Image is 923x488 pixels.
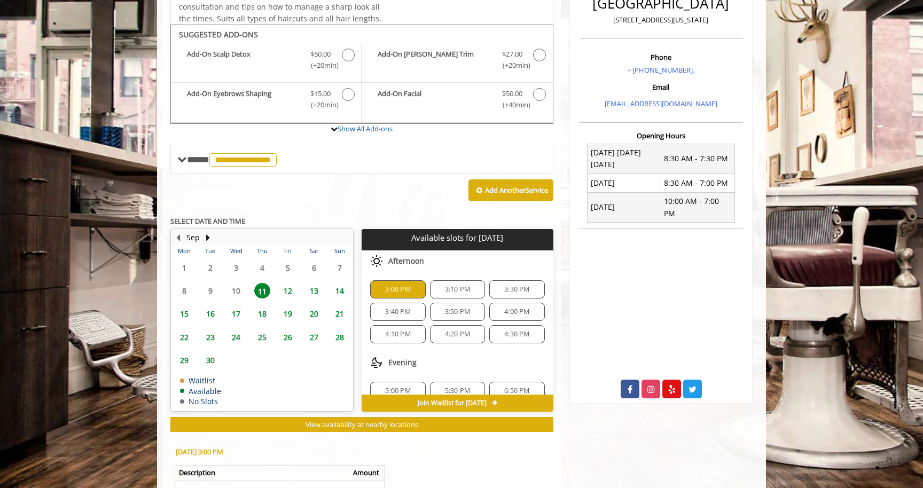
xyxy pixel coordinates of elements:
[496,99,528,111] span: (+40min )
[661,174,734,192] td: 8:30 AM - 7:00 PM
[180,387,221,395] td: Available
[327,246,353,256] th: Sun
[332,283,348,298] span: 14
[305,60,337,71] span: (+20min )
[582,53,740,61] h3: Phone
[332,306,348,321] span: 21
[176,352,192,368] span: 29
[418,399,487,407] span: Join Waitlist for [DATE]
[280,329,296,345] span: 26
[378,88,491,111] b: Add-On Facial
[197,349,223,372] td: Select day30
[228,306,244,321] span: 17
[504,387,529,395] span: 6:50 PM
[504,308,529,316] span: 4:00 PM
[180,397,221,405] td: No Slots
[223,246,249,256] th: Wed
[306,329,322,345] span: 27
[170,25,553,124] div: The Made Man Master Haircut Add-onS
[223,325,249,348] td: Select day24
[370,255,383,267] img: afternoon slots
[301,325,326,348] td: Select day27
[445,387,470,395] span: 5:30 PM
[301,246,326,256] th: Sat
[310,88,331,99] span: $15.00
[176,447,223,456] b: [DATE] 3:00 PM
[306,283,322,298] span: 13
[582,83,740,91] h3: Email
[305,99,337,111] span: (+20min )
[430,303,485,321] div: 3:50 PM
[306,420,418,429] span: View availability at nearby locations
[170,417,553,432] button: View availability at nearby locations
[202,329,218,345] span: 23
[504,330,529,339] span: 4:30 PM
[353,468,379,477] b: Amount
[327,325,353,348] td: Select day28
[280,283,296,298] span: 12
[385,285,410,294] span: 3:00 PM
[430,280,485,298] div: 3:10 PM
[430,325,485,343] div: 4:20 PM
[176,49,356,74] label: Add-On Scalp Detox
[223,302,249,325] td: Select day17
[254,306,270,321] span: 18
[275,302,301,325] td: Select day19
[176,306,192,321] span: 15
[176,329,192,345] span: 22
[385,387,410,395] span: 5:00 PM
[171,246,197,256] th: Mon
[310,49,331,60] span: $50.00
[306,306,322,321] span: 20
[496,60,528,71] span: (+20min )
[370,325,425,343] div: 4:10 PM
[502,49,522,60] span: $27.00
[180,376,221,384] td: Waitlist
[171,302,197,325] td: Select day15
[445,308,470,316] span: 3:50 PM
[275,325,301,348] td: Select day26
[370,382,425,400] div: 5:00 PM
[275,246,301,256] th: Fri
[370,303,425,321] div: 3:40 PM
[170,216,245,226] b: SELECT DATE AND TIME
[661,144,734,174] td: 8:30 AM - 7:30 PM
[489,382,544,400] div: 6:50 PM
[489,280,544,298] div: 3:30 PM
[202,352,218,368] span: 30
[385,330,410,339] span: 4:10 PM
[378,49,491,71] b: Add-On [PERSON_NAME] Trim
[197,302,223,325] td: Select day16
[197,246,223,256] th: Tue
[588,144,661,174] td: [DATE] [DATE] [DATE]
[489,303,544,321] div: 4:00 PM
[388,257,424,265] span: Afternoon
[338,124,393,133] a: Show All Add-ons
[661,192,734,223] td: 10:00 AM - 7:00 PM
[171,349,197,372] td: Select day29
[430,382,485,400] div: 5:30 PM
[388,358,417,367] span: Evening
[370,280,425,298] div: 3:00 PM
[332,329,348,345] span: 28
[504,285,529,294] span: 3:30 PM
[204,232,212,243] button: Next Month
[202,306,218,321] span: 16
[489,325,544,343] div: 4:30 PM
[254,283,270,298] span: 11
[179,468,215,477] b: Description
[187,88,300,111] b: Add-On Eyebrows Shaping
[228,329,244,345] span: 24
[249,246,275,256] th: Thu
[485,185,548,195] b: Add Another Service
[502,88,522,99] span: $50.00
[445,285,470,294] span: 3:10 PM
[605,99,717,108] a: [EMAIL_ADDRESS][DOMAIN_NAME]
[197,325,223,348] td: Select day23
[468,179,553,202] button: Add AnotherService
[627,65,694,75] a: + [PHONE_NUMBER].
[327,279,353,302] td: Select day14
[367,49,547,74] label: Add-On Beard Trim
[366,233,549,242] p: Available slots for [DATE]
